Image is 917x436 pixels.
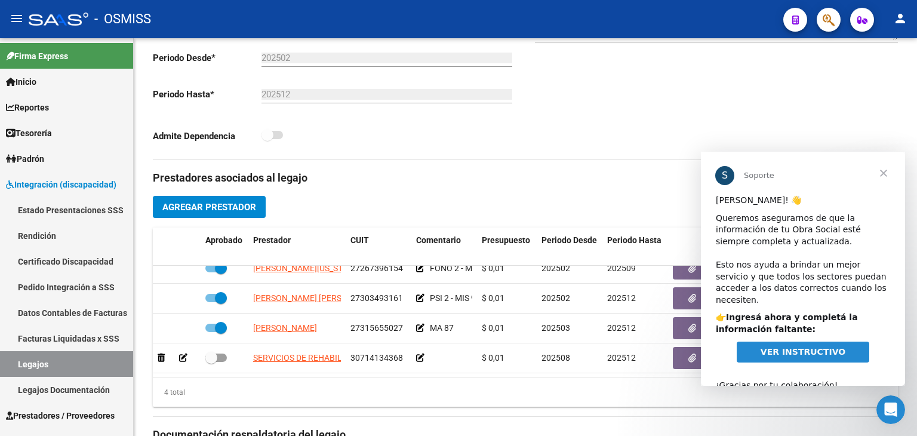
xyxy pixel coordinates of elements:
datatable-header-cell: Periodo Hasta [602,228,668,267]
span: Integración (discapacidad) [6,178,116,191]
span: 27267396154 [350,263,403,273]
span: 202512 [607,353,636,363]
span: MA 87 [430,323,454,333]
span: 202512 [607,323,636,333]
span: Firma Express [6,50,68,63]
span: 202512 [607,293,636,303]
span: [PERSON_NAME][US_STATE] [253,263,359,273]
span: Inicio [6,75,36,88]
span: Aprobado [205,235,242,245]
mat-icon: menu [10,11,24,26]
span: Periodo Hasta [607,235,661,245]
button: Agregar Prestador [153,196,266,218]
span: [PERSON_NAME] [253,323,317,333]
p: Periodo Desde [153,51,261,65]
span: SERVICIOS DE REHABILITACION ROSARIO SRL MITAI [253,353,451,363]
span: $ 0,01 [482,353,504,363]
div: ¡Gracias por tu colaboración! ​ [15,216,189,251]
datatable-header-cell: CUIT [346,228,411,267]
span: Prestadores / Proveedores [6,409,115,422]
span: Reportes [6,101,49,114]
span: 202503 [541,323,570,333]
datatable-header-cell: Aprobado [201,228,248,267]
span: $ 0,01 [482,293,504,303]
span: Agregar Prestador [162,202,256,213]
datatable-header-cell: Prestador [248,228,346,267]
span: 202502 [541,263,570,273]
span: CUIT [350,235,369,245]
span: [PERSON_NAME] [PERSON_NAME] [253,293,383,303]
span: 27303493161 [350,293,403,303]
div: 4 total [153,386,185,399]
datatable-header-cell: Comentario [411,228,477,267]
span: 27315655027 [350,323,403,333]
span: 202502 [541,293,570,303]
span: 30714134368 [350,353,403,363]
p: Admite Dependencia [153,130,261,143]
span: PSI 2 - MIS 91 [430,293,481,303]
span: Padrón [6,152,44,165]
datatable-header-cell: Presupuesto [477,228,537,267]
datatable-header-cell: Periodo Desde [537,228,602,267]
p: Periodo Hasta [153,88,261,101]
span: 202509 [607,263,636,273]
mat-icon: person [893,11,907,26]
span: $ 0,01 [482,263,504,273]
span: Prestador [253,235,291,245]
h3: Prestadores asociados al legajo [153,170,898,186]
iframe: Intercom live chat [876,395,905,424]
span: - OSMISS [94,6,151,32]
span: 202508 [541,353,570,363]
span: Comentario [416,235,461,245]
span: $ 0,01 [482,323,504,333]
span: Presupuesto [482,235,530,245]
iframe: Intercom live chat mensaje [701,152,905,386]
span: Periodo Desde [541,235,597,245]
span: Tesorería [6,127,52,140]
span: FONO 2 - MIS 91 HASTA SEPT POR RNP [430,263,577,273]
